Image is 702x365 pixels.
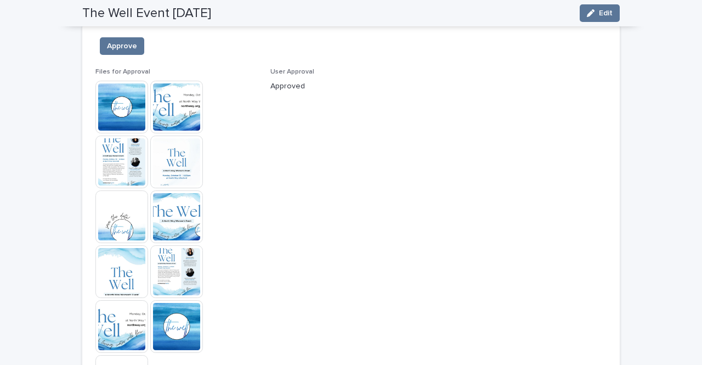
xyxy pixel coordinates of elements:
[270,69,314,75] span: User Approval
[107,41,137,52] span: Approve
[580,4,620,22] button: Edit
[270,81,432,92] p: Approved
[82,5,211,21] h2: The Well Event [DATE]
[100,37,144,55] button: Approve
[95,69,150,75] span: Files for Approval
[599,9,613,17] span: Edit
